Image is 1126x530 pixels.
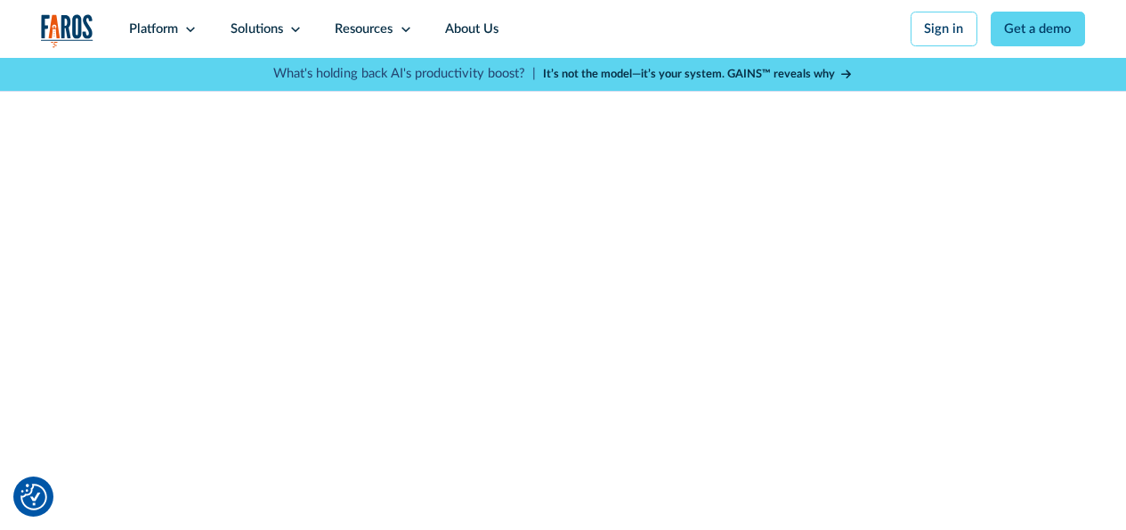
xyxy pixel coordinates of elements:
[335,20,393,39] div: Resources
[41,14,93,48] a: home
[543,69,835,79] strong: It’s not the model—it’s your system. GAINS™ reveals why
[991,12,1085,46] a: Get a demo
[231,20,283,39] div: Solutions
[41,14,93,48] img: Logo of the analytics and reporting company Faros.
[273,64,536,84] p: What's holding back AI's productivity boost? |
[129,20,178,39] div: Platform
[20,484,47,510] button: Cookie Settings
[20,484,47,510] img: Revisit consent button
[543,66,853,83] a: It’s not the model—it’s your system. GAINS™ reveals why
[911,12,977,46] a: Sign in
